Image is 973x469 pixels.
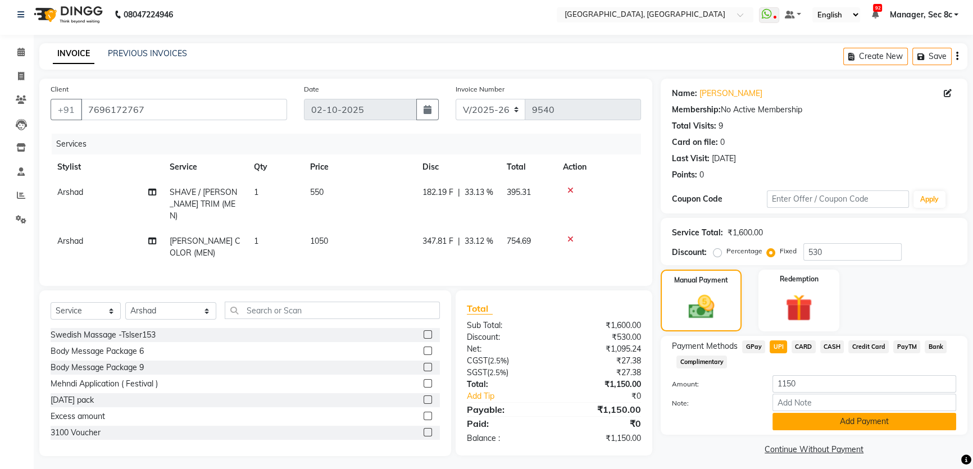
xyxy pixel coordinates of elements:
th: Stylist [51,154,163,180]
img: _cash.svg [680,292,722,322]
span: 347.81 F [422,235,453,247]
div: Net: [458,343,554,355]
input: Enter Offer / Coupon Code [767,190,909,208]
div: Coupon Code [672,193,767,205]
span: CARD [792,340,816,353]
div: ₹530.00 [554,331,649,343]
div: ₹1,150.00 [554,432,649,444]
div: Balance : [458,432,554,444]
span: 2.5% [490,356,507,365]
span: 182.19 F [422,186,453,198]
span: | [458,235,460,247]
th: Disc [416,154,500,180]
span: Total [467,303,493,315]
div: Name: [672,88,697,99]
div: ₹1,150.00 [554,379,649,390]
span: 1050 [310,236,328,246]
label: Redemption [780,274,819,284]
div: ₹1,150.00 [554,403,649,416]
a: [PERSON_NAME] [699,88,762,99]
div: [DATE] pack [51,394,94,406]
span: Bank [925,340,947,353]
img: _gift.svg [777,291,821,325]
div: Total: [458,379,554,390]
th: Action [556,154,641,180]
button: Apply [913,191,945,208]
span: SHAVE / [PERSON_NAME] TRIM (MEN) [170,187,237,221]
span: CASH [820,340,844,353]
span: 2.5% [489,368,506,377]
th: Price [303,154,416,180]
button: +91 [51,99,82,120]
span: Complimentary [676,356,727,368]
div: 0 [720,136,725,148]
label: Manual Payment [674,275,728,285]
div: ₹0 [554,417,649,430]
span: 754.69 [507,236,531,246]
div: Paid: [458,417,554,430]
div: 3100 Voucher [51,427,101,439]
span: 33.13 % [465,186,493,198]
span: UPI [770,340,787,353]
span: 395.31 [507,187,531,197]
a: INVOICE [53,44,94,64]
span: 33.12 % [465,235,493,247]
span: SGST [467,367,487,377]
a: Continue Without Payment [663,444,965,456]
span: [PERSON_NAME] COLOR (MEN) [170,236,240,258]
input: Search or Scan [225,302,440,319]
span: 1 [254,187,258,197]
div: Total Visits: [672,120,716,132]
span: Arshad [57,187,83,197]
div: Discount: [458,331,554,343]
a: PREVIOUS INVOICES [108,48,187,58]
div: Swedish Massage -Tslser153 [51,329,156,341]
label: Date [304,84,319,94]
div: ₹27.38 [554,355,649,367]
span: CGST [467,356,488,366]
input: Add Note [772,394,956,411]
div: Membership: [672,104,721,116]
button: Add Payment [772,413,956,430]
label: Percentage [726,246,762,256]
div: Last Visit: [672,153,710,165]
div: [DATE] [712,153,736,165]
div: ( ) [458,355,554,367]
span: Payment Methods [672,340,738,352]
div: ₹27.38 [554,367,649,379]
th: Service [163,154,247,180]
label: Invoice Number [456,84,504,94]
div: No Active Membership [672,104,956,116]
label: Fixed [780,246,797,256]
th: Total [500,154,556,180]
span: PayTM [893,340,920,353]
span: Arshad [57,236,83,246]
div: Body Message Package 6 [51,345,144,357]
span: GPay [742,340,765,353]
div: Sub Total: [458,320,554,331]
div: ( ) [458,367,554,379]
span: 1 [254,236,258,246]
span: 550 [310,187,324,197]
div: Mehndi Application ( Festival ) [51,378,158,390]
a: 92 [871,10,878,20]
a: Add Tip [458,390,570,402]
div: Excess amount [51,411,105,422]
input: Search by Name/Mobile/Email/Code [81,99,287,120]
span: Credit Card [848,340,889,353]
th: Qty [247,154,303,180]
div: 9 [719,120,723,132]
div: Services [52,134,649,154]
div: Body Message Package 9 [51,362,144,374]
span: 92 [873,4,882,12]
label: Amount: [663,379,764,389]
div: Points: [672,169,697,181]
div: 0 [699,169,704,181]
div: ₹1,095.24 [554,343,649,355]
div: ₹1,600.00 [728,227,763,239]
label: Note: [663,398,764,408]
div: Card on file: [672,136,718,148]
span: | [458,186,460,198]
div: Payable: [458,403,554,416]
div: ₹1,600.00 [554,320,649,331]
